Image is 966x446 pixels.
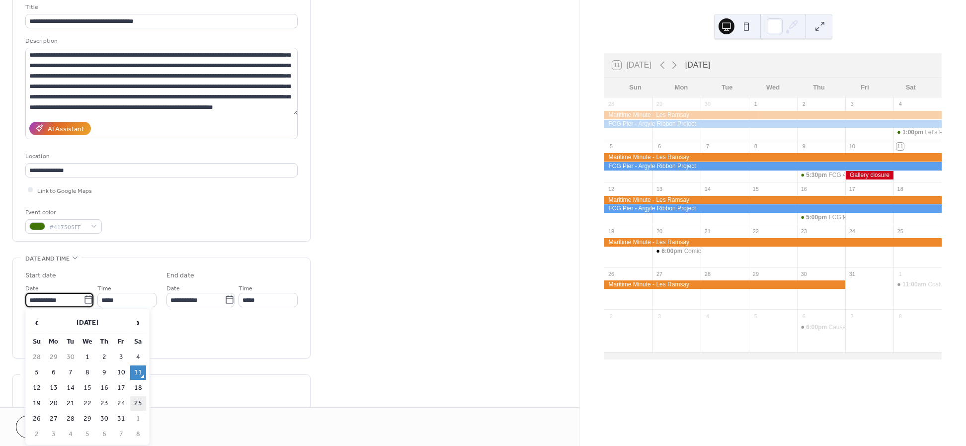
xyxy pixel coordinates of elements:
[752,270,759,277] div: 29
[685,59,710,71] div: [DATE]
[25,270,56,281] div: Start date
[658,78,704,97] div: Mon
[797,213,845,222] div: FCG Pier - Argyle Ribbon Project Closing Reception
[130,412,146,426] td: 1
[848,312,856,320] div: 7
[845,171,893,179] div: Gallery closure
[684,247,714,256] div: Comic Jam
[25,36,296,46] div: Description
[806,323,828,332] span: 6:00pm
[800,312,807,320] div: 6
[797,323,845,332] div: Causes, Convictions, and Cogitations opening reception
[80,350,95,364] td: 1
[704,228,711,235] div: 21
[113,350,129,364] td: 3
[752,100,759,108] div: 1
[604,153,942,162] div: Maritime Minute - Les Ramsay
[655,185,663,192] div: 13
[661,247,684,256] span: 6:00pm
[63,365,79,380] td: 7
[896,185,904,192] div: 18
[29,350,45,364] td: 28
[800,270,807,277] div: 30
[63,350,79,364] td: 30
[130,381,146,395] td: 18
[113,381,129,395] td: 17
[29,335,45,349] th: Su
[25,207,100,218] div: Event color
[604,111,942,119] div: Maritime Minute - Les Ramsay
[166,270,194,281] div: End date
[607,228,615,235] div: 19
[750,78,796,97] div: Wed
[29,381,45,395] td: 12
[46,312,129,334] th: [DATE]
[130,396,146,411] td: 25
[16,416,77,438] button: Cancel
[806,213,828,222] span: 5:00pm
[893,280,942,289] div: Costumed Life Drawing at TAP
[796,78,842,97] div: Thu
[80,381,95,395] td: 15
[80,412,95,426] td: 29
[96,365,112,380] td: 9
[96,427,112,442] td: 6
[800,228,807,235] div: 23
[239,283,252,293] span: Time
[655,228,663,235] div: 20
[130,335,146,349] th: Sa
[829,171,907,179] div: FCG Annual General Meeting
[655,143,663,150] div: 6
[29,122,91,135] button: AI Assistant
[896,270,904,277] div: 1
[46,412,62,426] td: 27
[63,412,79,426] td: 28
[29,412,45,426] td: 26
[604,196,942,204] div: Maritime Minute - Les Ramsay
[752,312,759,320] div: 5
[25,254,70,264] span: Date and time
[604,238,942,247] div: Maritime Minute - Les Ramsay
[896,228,904,235] div: 25
[655,312,663,320] div: 3
[96,381,112,395] td: 16
[48,124,84,134] div: AI Assistant
[607,143,615,150] div: 5
[652,247,701,256] div: Comic Jam
[96,396,112,411] td: 23
[80,335,95,349] th: We
[46,396,62,411] td: 20
[655,270,663,277] div: 27
[604,120,942,128] div: FCG Pier - Argyle Ribbon Project
[49,222,86,232] span: #417505FF
[607,100,615,108] div: 28
[704,143,711,150] div: 7
[752,228,759,235] div: 22
[752,185,759,192] div: 15
[80,365,95,380] td: 8
[130,365,146,380] td: 11
[113,396,129,411] td: 24
[704,100,711,108] div: 30
[800,185,807,192] div: 16
[29,313,44,333] span: ‹
[131,313,146,333] span: ›
[704,78,750,97] div: Tue
[96,412,112,426] td: 30
[113,412,129,426] td: 31
[604,280,845,289] div: Maritime Minute - Les Ramsay
[63,396,79,411] td: 21
[29,396,45,411] td: 19
[46,381,62,395] td: 13
[29,427,45,442] td: 2
[806,171,828,179] span: 5:30pm
[896,100,904,108] div: 4
[797,171,845,179] div: FCG Annual General Meeting
[80,396,95,411] td: 22
[848,228,856,235] div: 24
[752,143,759,150] div: 8
[888,78,934,97] div: Sat
[607,185,615,192] div: 12
[80,427,95,442] td: 5
[902,128,925,137] span: 1:00pm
